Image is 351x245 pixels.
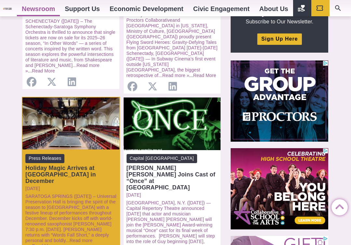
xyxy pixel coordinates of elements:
[231,148,328,229] iframe: Advertisement
[25,186,116,191] a: [DATE]
[25,154,64,163] span: Press Releases
[25,194,116,243] a: SARATOGA SPRINGS ([DATE]) – Universal Preservation Hall is bringing the spirit of the season to [...
[127,154,218,190] a: Capital [GEOGRAPHIC_DATA] [PERSON_NAME] [PERSON_NAME] Joins Cast of “Once” at [GEOGRAPHIC_DATA]
[127,12,218,78] a: Subway Cinema in association with Proctors Collaborativeand [GEOGRAPHIC_DATA] in [US_STATE], Mini...
[231,60,328,142] iframe: Advertisement
[127,165,218,191] div: [PERSON_NAME] [PERSON_NAME] Joins Cast of “Once” at [GEOGRAPHIC_DATA]
[127,12,218,78] p: ...
[257,33,302,45] a: Sign Up Here
[25,154,116,184] a: Press Releases Holiday Magic Arrives at [GEOGRAPHIC_DATA] in December
[32,68,55,73] a: Read More
[25,19,115,68] a: SCHENECTADY ([DATE]) – The Schenectady-Saratoga Symphony Orchestra is thrilled to announce that s...
[25,165,116,184] div: Holiday Magic Arrives at [GEOGRAPHIC_DATA] in December
[193,73,216,78] a: Read More
[127,154,197,163] span: Capital [GEOGRAPHIC_DATA]
[162,73,189,78] a: Read more »
[127,192,218,198] a: [DATE]
[331,200,344,213] a: Back to Top
[25,63,100,73] a: Read more »
[25,19,116,74] p: ...
[3,8,17,10] img: Proctors logo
